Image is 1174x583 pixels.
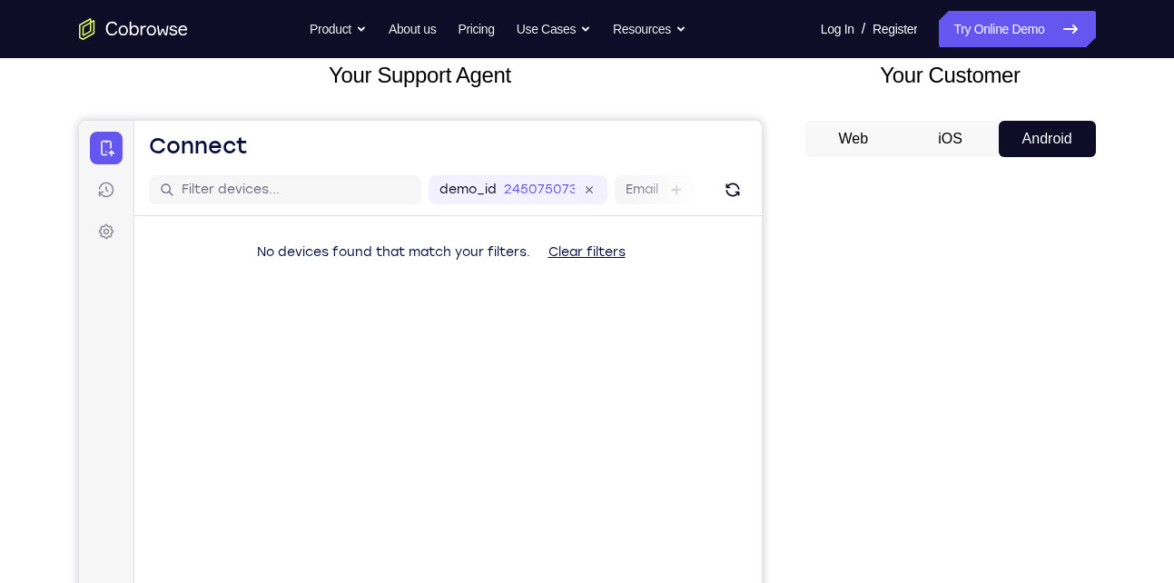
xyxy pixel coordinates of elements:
a: Register [873,11,917,47]
button: iOS [902,121,999,157]
button: Resources [613,11,686,47]
button: Android [999,121,1096,157]
span: / [862,18,865,40]
a: Log In [821,11,854,47]
a: About us [389,11,436,47]
a: Pricing [458,11,494,47]
h2: Your Support Agent [79,59,762,92]
span: No devices found that match your filters. [178,124,451,139]
a: Try Online Demo [939,11,1095,47]
button: Use Cases [517,11,591,47]
button: 6-digit code [314,547,424,583]
button: Product [310,11,367,47]
button: Web [805,121,903,157]
a: Go to the home page [79,18,188,40]
button: Clear filters [455,114,561,150]
h2: Your Customer [805,59,1096,92]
